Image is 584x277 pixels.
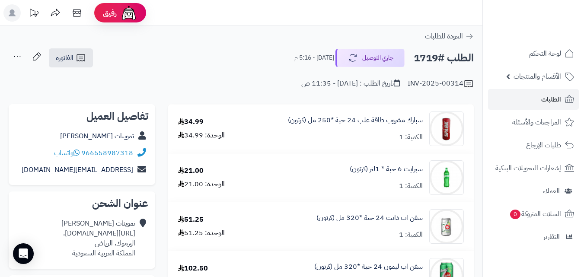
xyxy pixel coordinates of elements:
span: الفاتورة [56,53,73,63]
small: [DATE] - 5:16 م [294,54,334,62]
span: طلبات الإرجاع [526,139,561,151]
span: المراجعات والأسئلة [512,116,561,128]
a: سفن اب دايت 24 حبة *320 مل (كرتون) [316,213,423,223]
div: INV-2025-00314 [408,79,474,89]
a: 966558987318 [81,148,133,158]
a: الطلبات [488,89,579,110]
img: ai-face.png [120,4,137,22]
span: إشعارات التحويلات البنكية [495,162,561,174]
a: العملاء [488,181,579,201]
div: الوحدة: 34.99 [178,131,225,140]
div: 102.50 [178,264,208,274]
div: الكمية: 1 [399,132,423,142]
div: الكمية: 1 [399,230,423,240]
h2: الطلب #1719 [414,49,474,67]
div: تاريخ الطلب : [DATE] - 11:35 ص [301,79,400,89]
a: طلبات الإرجاع [488,135,579,156]
div: تموينات [PERSON_NAME] [URL][DOMAIN_NAME]، اليرموك، الرياض المملكة العربية السعودية [61,219,135,258]
a: سبارك مشروب طاقة علب 24 حبة *250 مل (كرتون) [288,115,423,125]
a: الفاتورة [49,48,93,67]
a: المراجعات والأسئلة [488,112,579,133]
span: السلات المتروكة [509,208,561,220]
span: الطلبات [541,93,561,105]
span: التقارير [543,231,560,243]
div: 51.25 [178,215,204,225]
a: التقارير [488,226,579,247]
img: 1747540408-7a431d2a-4456-4a4d-8b76-9a07e3ea-90x90.jpg [430,209,463,244]
span: رفيق [103,8,117,18]
h2: عنوان الشحن [16,198,148,209]
span: العملاء [543,185,560,197]
h2: تفاصيل العميل [16,111,148,121]
div: 34.99 [178,117,204,127]
span: 0 [510,210,520,219]
a: إشعارات التحويلات البنكية [488,158,579,178]
span: الأقسام والمنتجات [514,70,561,83]
a: سفن اب ليمون 24 حبة *320 مل (كرتون) [314,262,423,272]
img: 1747517517-f85b5201-d493-429b-b138-9978c401-90x90.jpg [430,111,463,146]
a: لوحة التحكم [488,43,579,64]
a: تحديثات المنصة [23,4,45,24]
span: لوحة التحكم [529,48,561,60]
div: الوحدة: 51.25 [178,228,225,238]
div: 21.00 [178,166,204,176]
div: الكمية: 1 [399,181,423,191]
img: logo-2.png [525,22,576,40]
img: 1747539887-3ddbe9bc-9a05-4265-b086-77f8033a-90x90.jpg [430,160,463,195]
div: Open Intercom Messenger [13,243,34,264]
a: [EMAIL_ADDRESS][DOMAIN_NAME] [22,165,133,175]
a: واتساب [54,148,80,158]
a: العودة للطلبات [425,31,474,41]
button: جاري التوصيل [335,49,405,67]
a: السلات المتروكة0 [488,204,579,224]
a: سبرايت 6 حبة * 1لتر (كرتون) [350,164,423,174]
span: العودة للطلبات [425,31,463,41]
div: الوحدة: 21.00 [178,179,225,189]
a: تموينات [PERSON_NAME] [60,131,134,141]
